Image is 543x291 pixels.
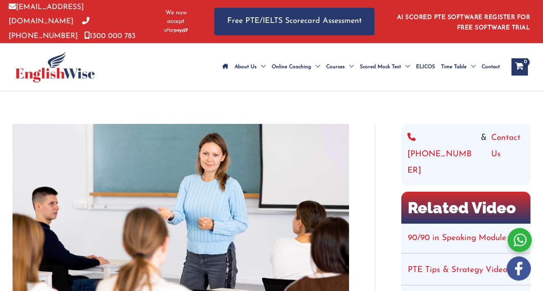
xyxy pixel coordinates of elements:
[232,52,269,82] a: About UsMenu Toggle
[15,51,95,82] img: cropped-ew-logo
[401,192,530,224] h2: Related Video
[323,52,357,82] a: CoursesMenu Toggle
[392,7,534,35] aside: Header Widget 1
[408,234,524,242] a: 90/90 in Speaking Module PTE
[479,52,503,82] a: Contact
[257,52,266,82] span: Menu Toggle
[467,52,476,82] span: Menu Toggle
[360,52,401,82] span: Scored Mock Test
[438,52,479,82] a: Time TableMenu Toggle
[407,130,476,179] a: [PHONE_NUMBER]
[219,52,503,82] nav: Site Navigation: Main Menu
[491,130,524,179] a: Contact Us
[311,52,320,82] span: Menu Toggle
[269,52,323,82] a: Online CoachingMenu Toggle
[164,28,188,33] img: Afterpay-Logo
[397,14,530,31] a: AI SCORED PTE SOFTWARE REGISTER FOR FREE SOFTWARE TRIAL
[159,9,193,26] span: We now accept
[345,52,354,82] span: Menu Toggle
[408,266,507,274] a: PTE Tips & Strategy Video
[357,52,413,82] a: Scored Mock TestMenu Toggle
[84,32,136,40] a: 1300 000 783
[272,52,311,82] span: Online Coaching
[9,18,89,39] a: [PHONE_NUMBER]
[507,256,531,281] img: white-facebook.png
[326,52,345,82] span: Courses
[401,52,410,82] span: Menu Toggle
[407,130,524,179] div: &
[416,52,435,82] span: ELICOS
[413,52,438,82] a: ELICOS
[9,3,84,25] a: [EMAIL_ADDRESS][DOMAIN_NAME]
[441,52,467,82] span: Time Table
[214,8,375,35] a: Free PTE/IELTS Scorecard Assessment
[511,58,528,76] a: View Shopping Cart, empty
[482,52,500,82] span: Contact
[235,52,257,82] span: About Us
